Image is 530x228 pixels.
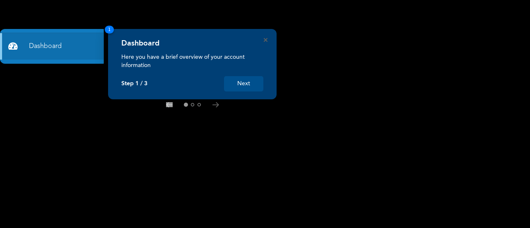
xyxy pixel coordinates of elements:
h4: Dashboard [121,39,159,48]
button: Close [264,38,267,42]
p: Step 1 / 3 [121,80,147,87]
p: Here you have a brief overview of your account information [121,53,263,70]
span: 1 [105,26,114,34]
button: Next [224,76,263,91]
